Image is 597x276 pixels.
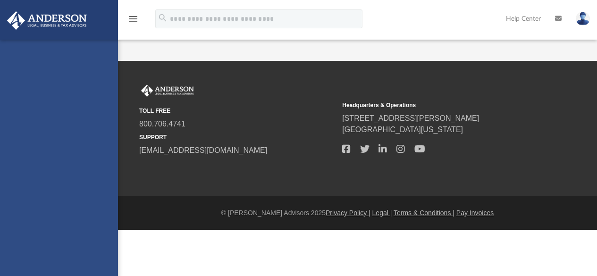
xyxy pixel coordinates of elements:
[139,120,185,128] a: 800.706.4741
[4,11,90,30] img: Anderson Advisors Platinum Portal
[372,209,392,217] a: Legal |
[342,125,463,134] a: [GEOGRAPHIC_DATA][US_STATE]
[127,13,139,25] i: menu
[342,114,479,122] a: [STREET_ADDRESS][PERSON_NAME]
[394,209,454,217] a: Terms & Conditions |
[342,101,538,109] small: Headquarters & Operations
[139,133,336,142] small: SUPPORT
[456,209,494,217] a: Pay Invoices
[139,146,267,154] a: [EMAIL_ADDRESS][DOMAIN_NAME]
[118,208,597,218] div: © [PERSON_NAME] Advisors 2025
[127,18,139,25] a: menu
[326,209,370,217] a: Privacy Policy |
[139,107,336,115] small: TOLL FREE
[158,13,168,23] i: search
[576,12,590,25] img: User Pic
[139,84,196,97] img: Anderson Advisors Platinum Portal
